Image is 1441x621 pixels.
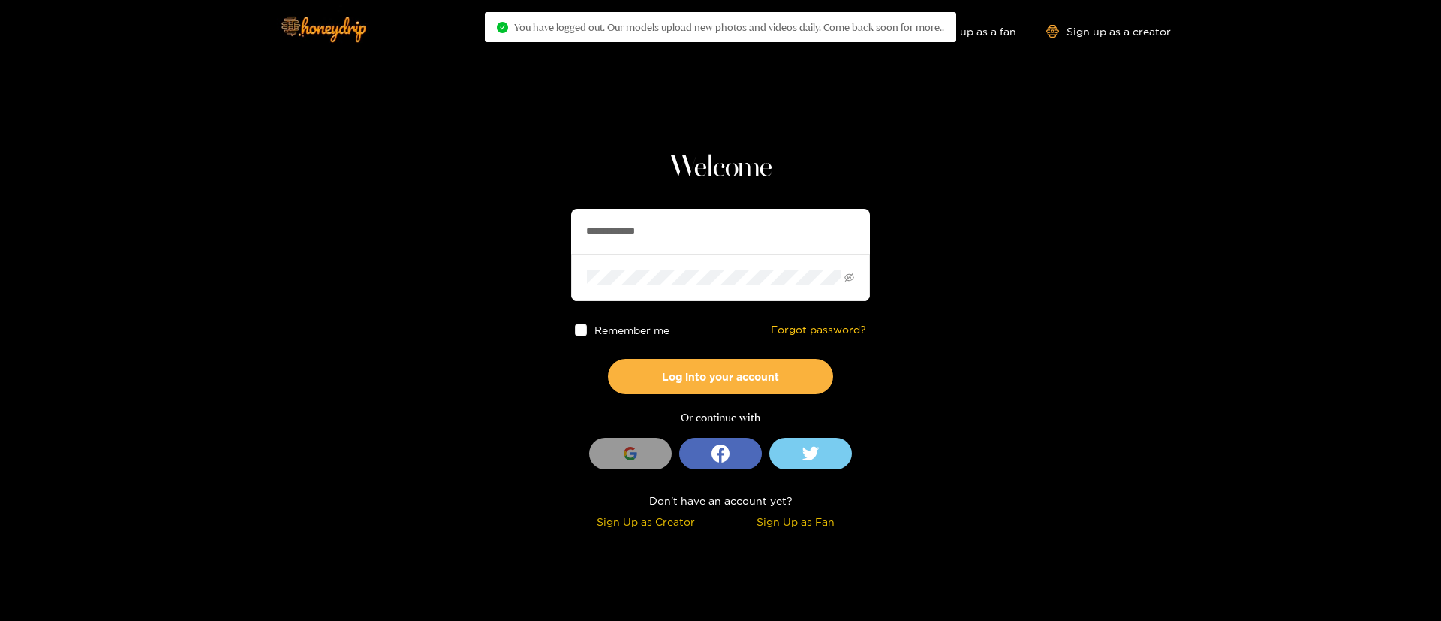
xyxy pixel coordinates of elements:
a: Forgot password? [771,324,866,336]
button: Log into your account [608,359,833,394]
a: Sign up as a fan [913,25,1016,38]
span: You have logged out. Our models upload new photos and videos daily. Come back soon for more.. [514,21,944,33]
span: Remember me [595,324,670,336]
span: eye-invisible [844,273,854,282]
h1: Welcome [571,150,870,186]
span: check-circle [497,22,508,33]
div: Sign Up as Creator [575,513,717,530]
div: Or continue with [571,409,870,427]
div: Sign Up as Fan [724,513,866,530]
a: Sign up as a creator [1046,25,1171,38]
div: Don't have an account yet? [571,492,870,509]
